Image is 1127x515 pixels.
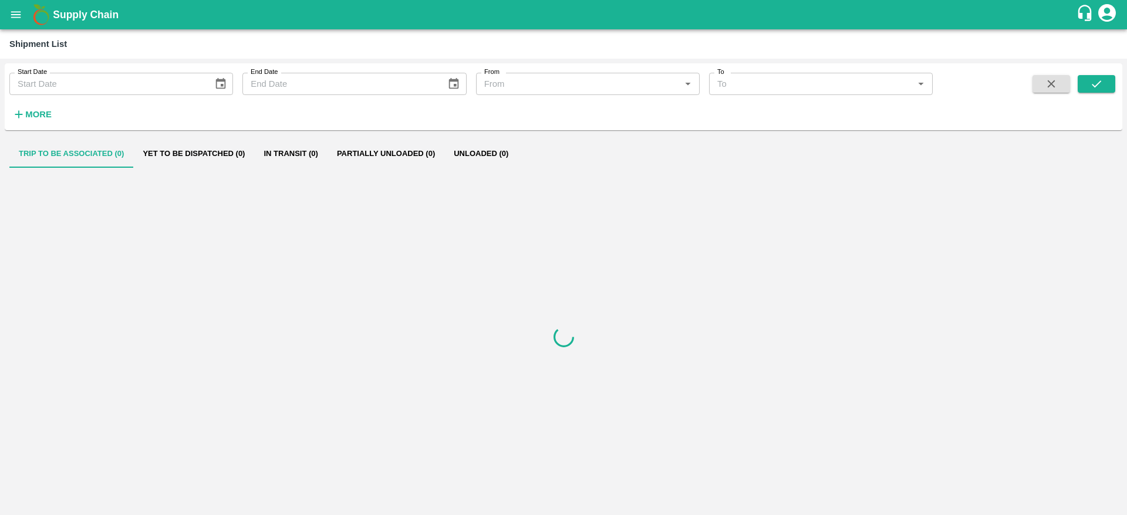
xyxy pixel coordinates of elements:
[913,76,929,92] button: Open
[25,110,52,119] strong: More
[9,73,205,95] input: Start Date
[254,140,327,168] button: In transit (0)
[18,67,47,77] label: Start Date
[484,67,500,77] label: From
[680,76,696,92] button: Open
[443,73,465,95] button: Choose date
[9,104,55,124] button: More
[210,73,232,95] button: Choose date
[1076,4,1096,25] div: customer-support
[1096,2,1118,27] div: account of current user
[717,67,724,77] label: To
[133,140,254,168] button: Yet to be dispatched (0)
[713,76,910,92] input: To
[2,1,29,28] button: open drawer
[9,36,67,52] div: Shipment List
[29,3,53,26] img: logo
[53,9,119,21] b: Supply Chain
[242,73,438,95] input: End Date
[9,140,133,168] button: Trip to be associated (0)
[328,140,444,168] button: Partially Unloaded (0)
[251,67,278,77] label: End Date
[444,140,518,168] button: Unloaded (0)
[480,76,677,92] input: From
[53,6,1076,23] a: Supply Chain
